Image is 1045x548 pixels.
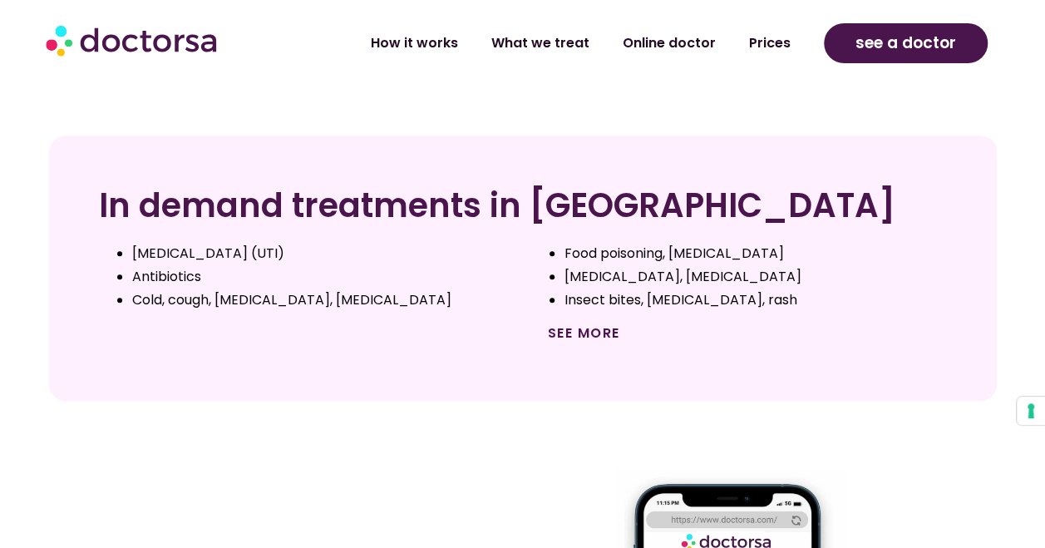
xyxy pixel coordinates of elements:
[564,242,947,265] li: Food poisoning, [MEDICAL_DATA]
[564,265,947,289] li: [MEDICAL_DATA], [MEDICAL_DATA]
[132,289,515,312] li: Cold, cough, [MEDICAL_DATA], [MEDICAL_DATA]
[732,24,807,62] a: Prices
[606,24,732,62] a: Online doctor
[132,242,515,265] li: [MEDICAL_DATA] (UTI)
[99,185,947,225] h2: In demand treatments in [GEOGRAPHIC_DATA]
[1017,397,1045,425] button: Your consent preferences for tracking technologies
[475,24,606,62] a: What we treat
[855,30,956,57] span: see a doctor
[548,323,620,343] a: See more
[281,24,807,62] nav: Menu
[824,23,988,63] a: see a doctor
[564,289,947,312] li: Insect bites, [MEDICAL_DATA], rash
[132,265,515,289] li: Antibiotics
[354,24,475,62] a: How it works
